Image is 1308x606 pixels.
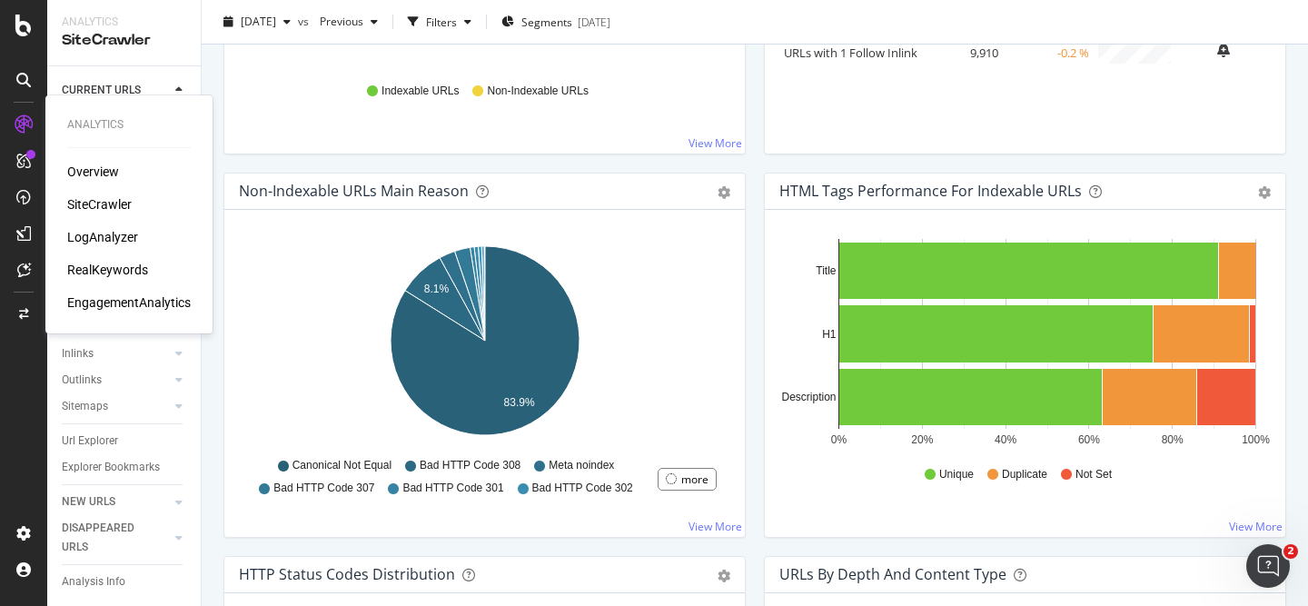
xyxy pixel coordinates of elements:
span: Canonical Not Equal [292,458,391,473]
div: Explorer Bookmarks [62,458,160,477]
a: Outlinks [62,371,170,390]
div: Non-Indexable URLs Main Reason [239,182,469,200]
button: Segments[DATE] [494,7,618,36]
a: CURRENT URLS [62,81,170,100]
span: Meta noindex [549,458,614,473]
span: Indexable URLs [381,84,459,99]
a: URLs with 1 Follow Inlink [784,45,917,61]
a: LogAnalyzer [67,228,138,246]
div: Filters [426,14,457,29]
div: Analytics [62,15,186,30]
text: 0% [831,433,847,446]
div: gear [1258,186,1271,199]
div: NEW URLS [62,492,115,512]
span: Bad HTTP Code 302 [532,481,633,496]
span: Bad HTTP Code 308 [420,458,520,473]
div: URLs by Depth and Content Type [779,565,1006,583]
span: Not Set [1075,467,1112,482]
span: Non-Indexable URLs [487,84,588,99]
a: SiteCrawler [67,195,132,214]
div: gear [718,570,730,582]
svg: A chart. [779,239,1271,450]
a: NEW URLS [62,492,170,512]
text: 60% [1078,433,1100,446]
text: Description [781,391,836,403]
span: Unique [939,467,974,482]
text: 8.1% [424,283,450,295]
div: Outlinks [62,371,102,390]
text: 40% [995,433,1016,446]
div: bell-plus [1217,43,1230,57]
a: Explorer Bookmarks [62,458,188,477]
a: RealKeywords [67,261,148,279]
div: DISAPPEARED URLS [62,519,154,557]
text: 80% [1162,433,1184,446]
div: CURRENT URLS [62,81,141,100]
span: Segments [521,14,572,29]
span: Bad HTTP Code 301 [402,481,503,496]
a: View More [1229,519,1283,534]
span: vs [298,14,312,29]
div: more [681,472,708,487]
span: Duplicate [1002,467,1047,482]
a: Analysis Info [62,572,188,591]
div: Sitemaps [62,397,108,416]
span: Previous [312,14,363,29]
div: HTML Tags Performance for Indexable URLs [779,182,1082,200]
text: Title [816,264,837,277]
a: View More [689,135,742,151]
td: -0.2 % [1003,37,1094,68]
a: DISAPPEARED URLS [62,519,170,557]
a: Sitemaps [62,397,170,416]
div: SiteCrawler [62,30,186,51]
td: 9,910 [930,37,1003,68]
iframe: Intercom live chat [1246,544,1290,588]
svg: A chart. [239,239,730,450]
a: EngagementAnalytics [67,293,191,312]
div: Inlinks [62,344,94,363]
a: View More [689,519,742,534]
button: Filters [401,7,479,36]
button: Previous [312,7,385,36]
span: 2025 Aug. 9th [241,14,276,29]
button: [DATE] [216,7,298,36]
a: Url Explorer [62,432,188,451]
text: 100% [1242,433,1270,446]
span: Bad HTTP Code 307 [273,481,374,496]
div: Analysis Info [62,572,125,591]
span: 2 [1283,544,1298,559]
div: HTTP Status Codes Distribution [239,565,455,583]
text: 83.9% [504,396,535,409]
text: 20% [911,433,933,446]
div: gear [718,186,730,199]
div: [DATE] [578,14,610,29]
div: Analytics [67,117,191,133]
a: Inlinks [62,344,170,363]
div: Url Explorer [62,432,118,451]
text: H1 [822,328,837,341]
a: Overview [67,163,119,181]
